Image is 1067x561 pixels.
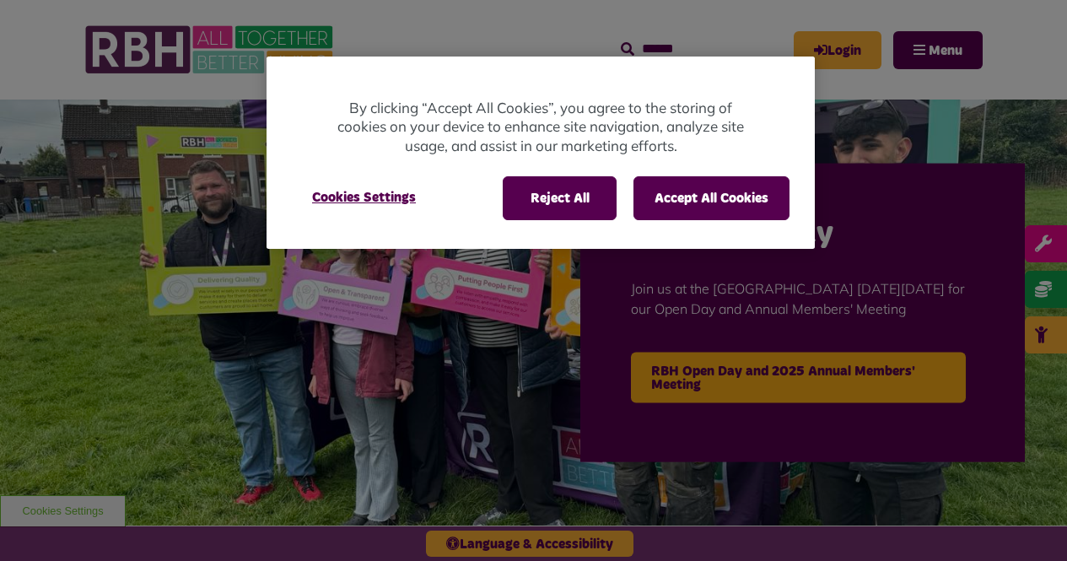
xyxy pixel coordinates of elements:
div: Cookie banner [267,57,815,250]
button: Accept All Cookies [633,176,789,220]
button: Cookies Settings [292,176,436,218]
p: By clicking “Accept All Cookies”, you agree to the storing of cookies on your device to enhance s... [334,99,747,156]
button: Reject All [503,176,617,220]
div: Privacy [267,57,815,250]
